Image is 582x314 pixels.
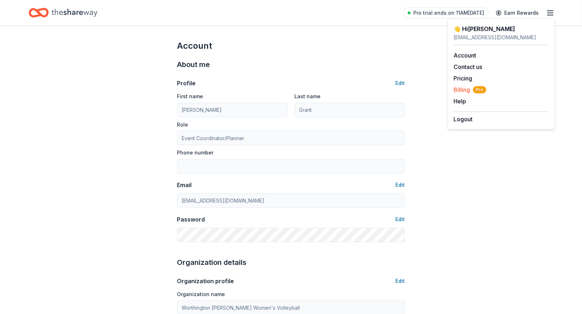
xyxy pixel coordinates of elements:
[177,59,405,70] div: About me
[454,115,473,124] button: Logout
[396,181,405,189] button: Edit
[454,52,476,59] a: Account
[295,93,321,100] label: Last name
[414,9,485,17] span: Pro trial ends on 11AM[DATE]
[454,25,549,33] div: 👋 Hi [PERSON_NAME]
[177,257,405,268] div: Organization details
[177,291,225,298] label: Organization name
[177,181,192,189] div: Email
[404,7,489,19] a: Pro trial ends on 11AM[DATE]
[473,86,486,94] span: Pro
[396,79,405,87] button: Edit
[29,4,97,21] a: Home
[492,6,543,19] a: Earn Rewards
[177,79,196,87] div: Profile
[177,149,214,156] label: Phone number
[454,86,486,94] span: Billing
[177,93,203,100] label: First name
[454,33,549,42] div: [EMAIL_ADDRESS][DOMAIN_NAME]
[454,63,482,71] button: Contact us
[177,277,234,285] div: Organization profile
[454,75,472,82] a: Pricing
[177,121,188,128] label: Role
[396,215,405,224] button: Edit
[454,86,486,94] button: BillingPro
[177,40,405,52] div: Account
[396,277,405,285] button: Edit
[454,97,466,106] button: Help
[177,215,205,224] div: Password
